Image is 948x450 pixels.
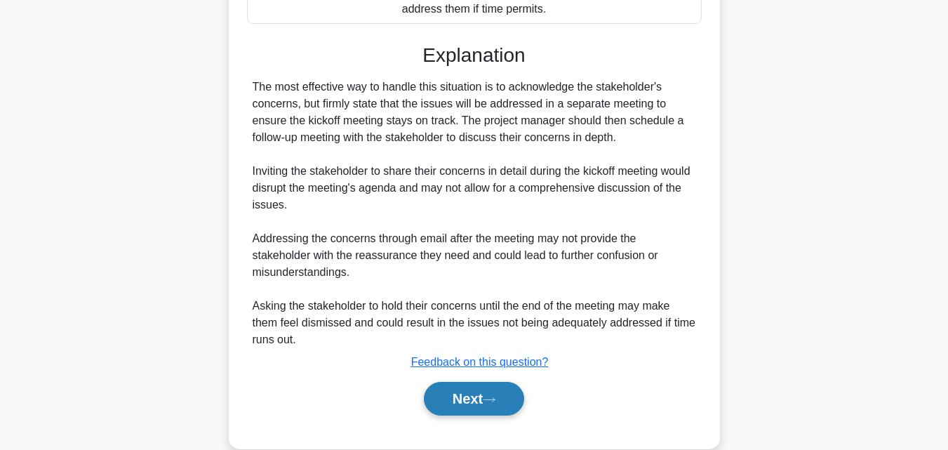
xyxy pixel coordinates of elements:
div: The most effective way to handle this situation is to acknowledge the stakeholder's concerns, but... [253,79,696,348]
a: Feedback on this question? [411,356,549,368]
button: Next [424,382,524,416]
h3: Explanation [255,44,693,67]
